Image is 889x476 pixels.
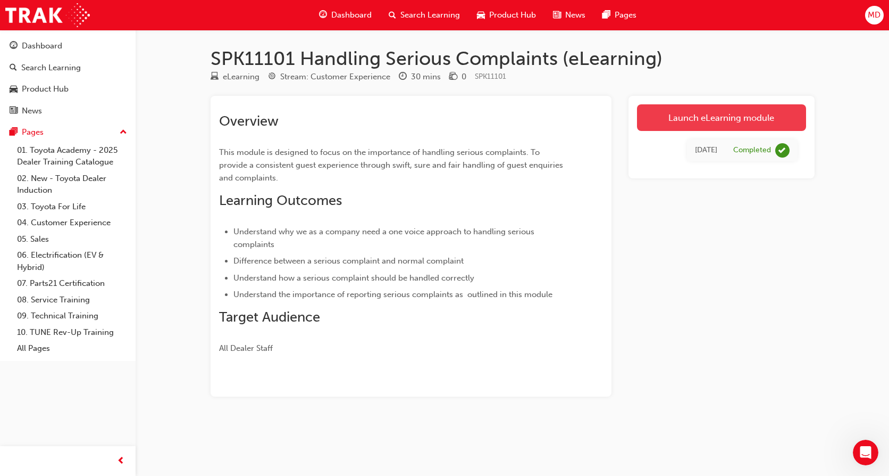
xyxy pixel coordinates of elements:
[268,72,276,82] span: target-icon
[13,275,131,292] a: 07. Parts21 Certification
[10,63,17,73] span: search-icon
[211,70,259,84] div: Type
[311,4,380,26] a: guage-iconDashboard
[544,4,594,26] a: news-iconNews
[13,247,131,275] a: 06. Electrification (EV & Hybrid)
[4,34,131,122] button: DashboardSearch LearningProduct HubNews
[389,9,396,22] span: search-icon
[733,145,771,155] div: Completed
[449,70,466,84] div: Price
[399,70,441,84] div: Duration
[13,292,131,308] a: 08. Service Training
[10,85,18,94] span: car-icon
[22,83,69,95] div: Product Hub
[22,126,44,138] div: Pages
[233,256,464,266] span: Difference between a serious complaint and normal complaint
[565,9,585,21] span: News
[223,71,259,83] div: eLearning
[4,122,131,142] button: Pages
[553,9,561,22] span: news-icon
[10,42,18,51] span: guage-icon
[637,104,806,131] a: Launch eLearning module
[853,440,878,465] iframe: Intercom live chat
[4,58,131,78] a: Search Learning
[219,113,279,129] span: Overview
[399,72,407,82] span: clock-icon
[489,9,536,21] span: Product Hub
[13,170,131,199] a: 02. New - Toyota Dealer Induction
[868,9,880,21] span: MD
[21,62,81,74] div: Search Learning
[211,72,219,82] span: learningResourceType_ELEARNING-icon
[594,4,645,26] a: pages-iconPages
[477,9,485,22] span: car-icon
[775,143,790,158] span: learningRecordVerb_COMPLETE-icon
[462,71,466,83] div: 0
[13,340,131,357] a: All Pages
[380,4,468,26] a: search-iconSearch Learning
[22,40,62,52] div: Dashboard
[4,101,131,121] a: News
[13,308,131,324] a: 09. Technical Training
[400,9,460,21] span: Search Learning
[695,144,717,157] div: Fri Dec 23 2022 00:00:00 GMT+1000 (Australian Eastern Standard Time)
[319,9,327,22] span: guage-icon
[219,147,565,183] span: This module is designed to focus on the importance of handling serious complaints. To provide a c...
[233,227,536,249] span: Understand why we as a company need a one voice approach to handling serious complaints
[219,309,320,325] span: Target Audience
[10,106,18,116] span: news-icon
[233,290,552,299] span: Understand the importance of reporting serious complaints as outlined in this module
[411,71,441,83] div: 30 mins
[219,192,342,209] span: Learning Outcomes
[13,199,131,215] a: 03. Toyota For Life
[233,273,474,283] span: Understand how a serious complaint should be handled correctly
[615,9,636,21] span: Pages
[331,9,372,21] span: Dashboard
[280,71,390,83] div: Stream: Customer Experience
[865,6,884,24] button: MD
[602,9,610,22] span: pages-icon
[475,72,506,81] span: Learning resource code
[22,105,42,117] div: News
[120,126,127,139] span: up-icon
[4,36,131,56] a: Dashboard
[10,128,18,137] span: pages-icon
[4,79,131,99] a: Product Hub
[468,4,544,26] a: car-iconProduct Hub
[13,142,131,170] a: 01. Toyota Academy - 2025 Dealer Training Catalogue
[13,324,131,341] a: 10. TUNE Rev-Up Training
[13,231,131,248] a: 05. Sales
[13,215,131,231] a: 04. Customer Experience
[117,455,125,468] span: prev-icon
[5,3,90,27] img: Trak
[219,343,273,353] span: All Dealer Staff
[268,70,390,84] div: Stream
[211,47,815,70] h1: SPK11101 Handling Serious Complaints (eLearning)
[449,72,457,82] span: money-icon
